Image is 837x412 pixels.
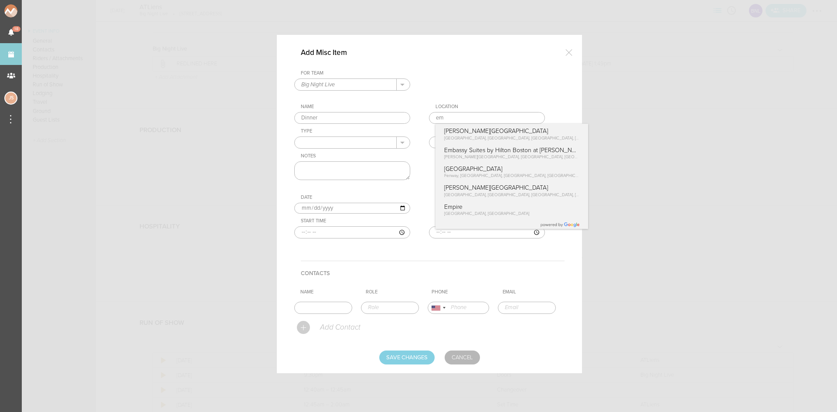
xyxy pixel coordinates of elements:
div: Notes [301,153,410,159]
a: Add Contact [297,324,361,330]
th: Email [499,286,565,299]
span: 18 [12,26,20,32]
th: Phone [428,286,499,299]
div: Jessica Smith [4,92,17,105]
h4: Contacts [301,261,565,286]
div: Location [436,104,545,110]
a: Cancel [445,351,480,364]
div: For Team [301,70,410,76]
span: [PERSON_NAME][GEOGRAPHIC_DATA], [GEOGRAPHIC_DATA], [GEOGRAPHIC_DATA], [GEOGRAPHIC_DATA] [444,154,650,160]
input: Select a Team (Required) [295,79,397,90]
h4: Add Misc Item [301,48,360,57]
input: Phone [428,302,490,314]
button: . [397,137,410,148]
div: Start Time [301,218,410,224]
th: Name [297,286,362,299]
p: [PERSON_NAME][GEOGRAPHIC_DATA] [444,184,579,191]
input: ––:–– –– [429,226,545,238]
p: Add Contact [319,323,361,332]
p: Empire [444,203,579,211]
div: Type [301,128,410,134]
p: [GEOGRAPHIC_DATA] [444,165,579,173]
input: Save Changes [379,351,435,364]
input: ––:–– –– [294,226,410,238]
img: NOMAD [4,4,54,17]
span: [GEOGRAPHIC_DATA], [GEOGRAPHIC_DATA], [GEOGRAPHIC_DATA], [GEOGRAPHIC_DATA] [444,192,616,197]
span: [GEOGRAPHIC_DATA], [GEOGRAPHIC_DATA] [444,211,529,216]
div: United States: +1 [428,302,448,313]
button: . [397,79,410,90]
span: Fenway, [GEOGRAPHIC_DATA], [GEOGRAPHIC_DATA], [GEOGRAPHIC_DATA] [444,173,589,178]
input: Email [498,302,556,314]
p: [PERSON_NAME][GEOGRAPHIC_DATA] [444,127,579,135]
p: Embassy Suites by Hilton Boston at [PERSON_NAME][GEOGRAPHIC_DATA] [444,146,579,154]
input: Role [361,302,419,314]
div: Name [301,104,410,110]
div: Date [301,194,410,201]
th: Role [362,286,428,299]
span: [GEOGRAPHIC_DATA], [GEOGRAPHIC_DATA], [GEOGRAPHIC_DATA], [GEOGRAPHIC_DATA] [444,136,616,141]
